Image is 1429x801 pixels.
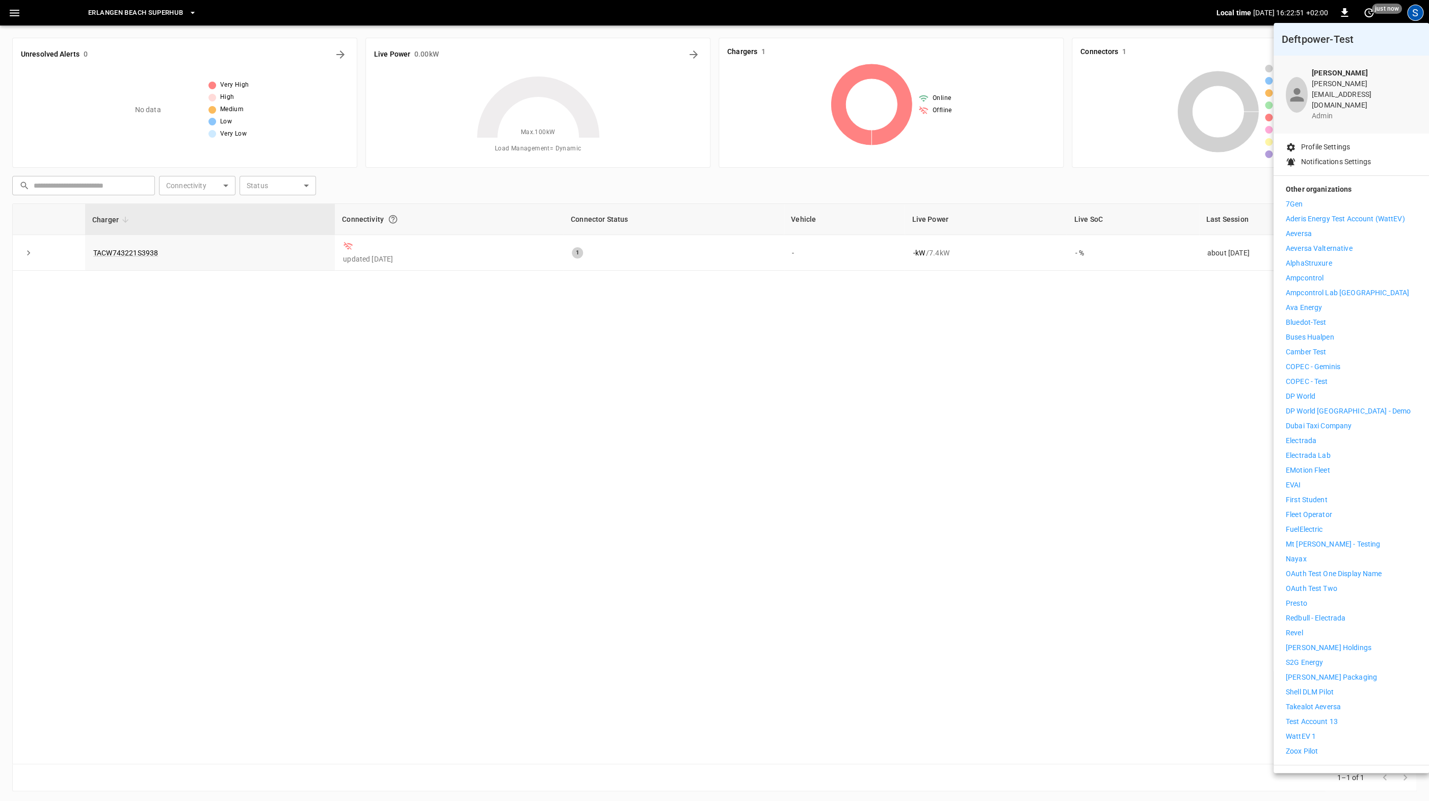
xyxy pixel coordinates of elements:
p: Mt [PERSON_NAME] - Testing [1286,539,1380,550]
p: Nayax [1286,554,1307,564]
p: S2G Energy [1286,657,1323,668]
p: Aeversa Valternative [1286,243,1353,254]
p: Camber Test [1286,347,1326,357]
p: Ava Energy [1286,302,1322,313]
p: COPEC - Geminis [1286,361,1340,372]
p: Electrada Lab [1286,450,1331,461]
p: Dubai Taxi Company [1286,421,1352,431]
p: Bluedot-Test [1286,317,1327,328]
p: DP World [GEOGRAPHIC_DATA] - Demo [1286,406,1411,417]
p: Shell DLM Pilot [1286,687,1334,697]
p: Ampcontrol [1286,273,1324,283]
p: Aderis Energy Test Account (WattEV) [1286,214,1405,224]
p: Redbull - Electrada [1286,613,1346,624]
p: OAuth Test One Display Name [1286,569,1382,579]
p: EVAI [1286,480,1301,490]
p: Takealot Aeversa [1286,702,1341,712]
p: Buses Hualpen [1286,332,1334,343]
p: First Student [1286,495,1328,505]
p: Presto [1286,598,1307,609]
p: Test Account 13 [1286,716,1338,727]
p: 7Gen [1286,199,1303,210]
p: Ampcontrol Lab [GEOGRAPHIC_DATA] [1286,288,1409,298]
p: Profile Settings [1301,142,1350,152]
p: Aeversa [1286,228,1312,239]
p: Revel [1286,628,1303,638]
p: Zoox Pilot [1286,746,1318,757]
b: [PERSON_NAME] [1312,69,1368,77]
p: [PERSON_NAME] Holdings [1286,642,1371,653]
p: Electrada [1286,435,1316,446]
p: FuelElectric [1286,524,1323,535]
p: eMotion Fleet [1286,465,1330,476]
p: Fleet Operator [1286,509,1332,520]
p: DP World [1286,391,1315,402]
p: [PERSON_NAME][EMAIL_ADDRESS][DOMAIN_NAME] [1312,79,1417,111]
p: Other organizations [1286,184,1417,199]
p: Notifications Settings [1301,157,1371,167]
div: profile-icon [1286,77,1308,113]
p: [PERSON_NAME] Packaging [1286,672,1377,683]
p: OAuth Test Two [1286,583,1337,594]
p: COPEC - Test [1286,376,1328,387]
p: AlphaStruxure [1286,258,1332,269]
p: admin [1312,111,1417,121]
p: WattEV 1 [1286,731,1316,742]
h6: Deftpower-Test [1282,31,1421,47]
